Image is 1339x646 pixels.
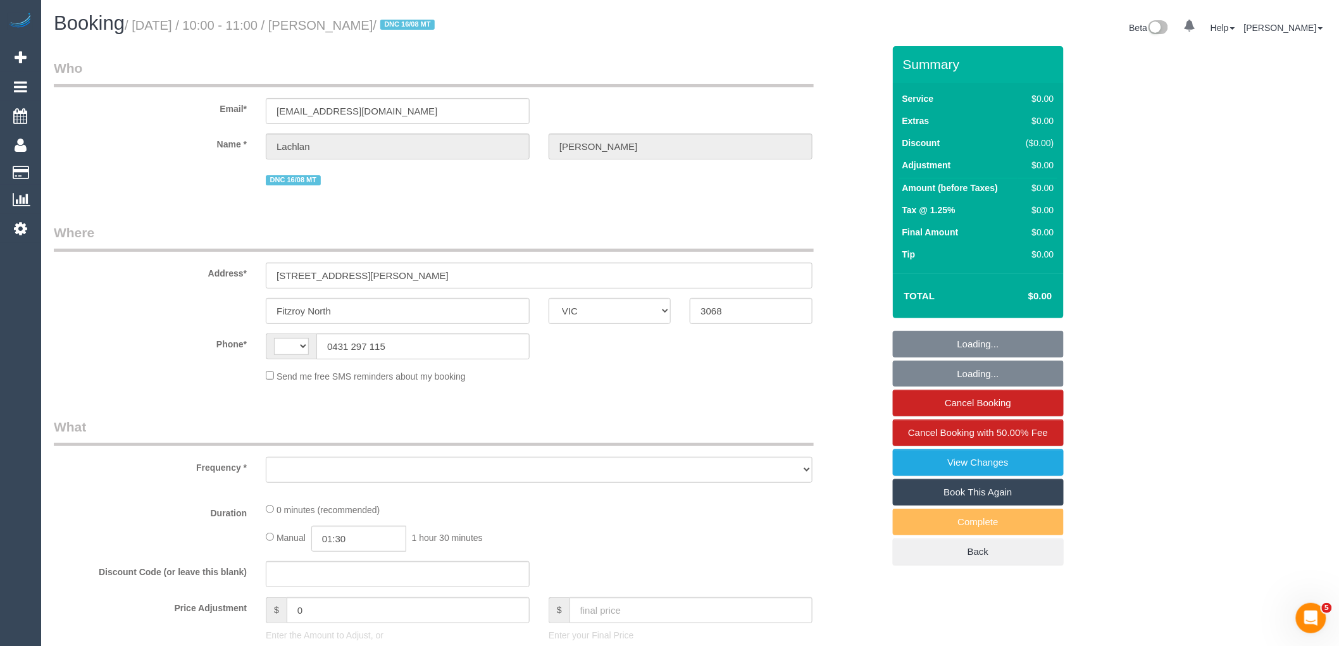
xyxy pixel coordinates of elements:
[902,226,959,239] label: Final Amount
[266,134,530,159] input: First Name*
[277,533,306,543] span: Manual
[1211,23,1235,33] a: Help
[690,298,812,324] input: Post Code*
[266,298,530,324] input: Suburb*
[903,57,1057,71] h3: Summary
[373,18,439,32] span: /
[549,629,813,642] p: Enter your Final Price
[902,204,956,216] label: Tax @ 1.25%
[266,98,530,124] input: Email*
[1021,159,1054,171] div: $0.00
[1021,137,1054,149] div: ($0.00)
[1021,115,1054,127] div: $0.00
[1147,20,1168,37] img: New interface
[44,597,256,614] label: Price Adjustment
[54,59,814,87] legend: Who
[380,20,435,30] span: DNC 16/08 MT
[902,248,916,261] label: Tip
[316,333,530,359] input: Phone*
[44,457,256,474] label: Frequency *
[8,13,33,30] img: Automaid Logo
[893,479,1064,506] a: Book This Again
[1021,248,1054,261] div: $0.00
[893,419,1064,446] a: Cancel Booking with 50.00% Fee
[904,290,935,301] strong: Total
[902,182,998,194] label: Amount (before Taxes)
[893,390,1064,416] a: Cancel Booking
[44,98,256,115] label: Email*
[54,223,814,252] legend: Where
[893,538,1064,565] a: Back
[277,505,380,515] span: 0 minutes (recommended)
[266,629,530,642] p: Enter the Amount to Adjust, or
[44,502,256,519] label: Duration
[44,333,256,351] label: Phone*
[54,12,125,34] span: Booking
[1130,23,1169,33] a: Beta
[1296,603,1326,633] iframe: Intercom live chat
[54,418,814,446] legend: What
[902,92,934,105] label: Service
[908,427,1048,438] span: Cancel Booking with 50.00% Fee
[1244,23,1323,33] a: [PERSON_NAME]
[893,449,1064,476] a: View Changes
[1021,204,1054,216] div: $0.00
[549,597,570,623] span: $
[570,597,813,623] input: final price
[902,137,940,149] label: Discount
[1021,92,1054,105] div: $0.00
[266,175,321,185] span: DNC 16/08 MT
[902,115,930,127] label: Extras
[412,533,483,543] span: 1 hour 30 minutes
[1322,603,1332,613] span: 5
[1021,226,1054,239] div: $0.00
[44,134,256,151] label: Name *
[990,291,1052,302] h4: $0.00
[266,597,287,623] span: $
[902,159,951,171] label: Adjustment
[549,134,813,159] input: Last Name*
[44,263,256,280] label: Address*
[125,18,439,32] small: / [DATE] / 10:00 - 11:00 / [PERSON_NAME]
[1021,182,1054,194] div: $0.00
[277,371,466,382] span: Send me free SMS reminders about my booking
[44,561,256,578] label: Discount Code (or leave this blank)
